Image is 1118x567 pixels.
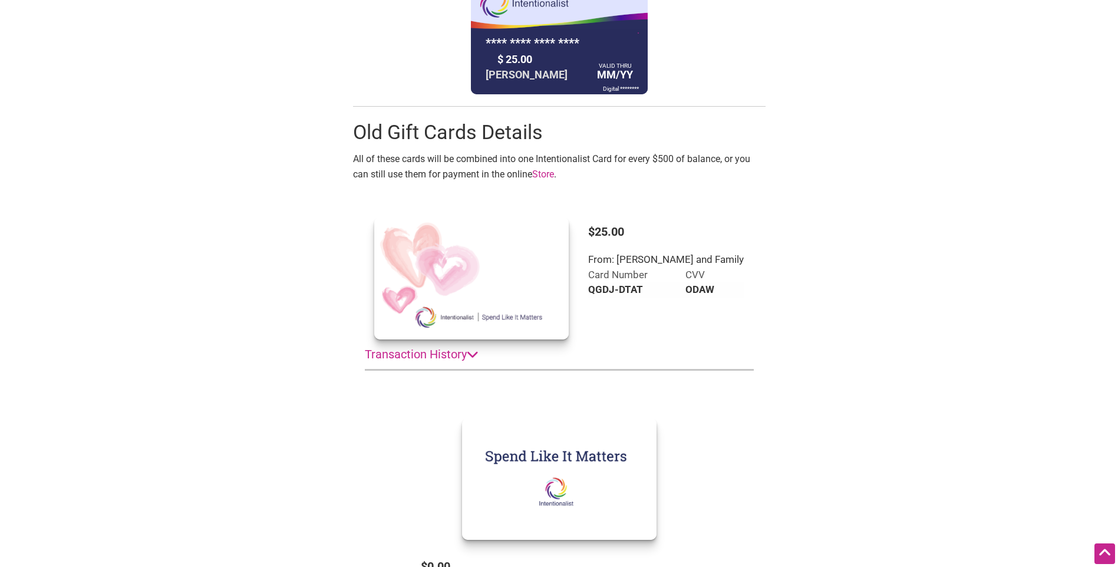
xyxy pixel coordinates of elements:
[353,151,766,182] p: All of these cards will be combined into one Intentionalist Card for every $500 of balance, or yo...
[365,339,754,370] summary: Transaction History
[588,252,744,268] div: From: [PERSON_NAME] and Family
[594,64,636,84] div: MM/YY
[685,283,714,295] b: ODAW
[494,50,595,68] div: $ 25.00
[588,283,643,295] b: QGDJ-DTAT
[1094,543,1115,564] div: Scroll Back to Top
[462,418,657,540] img: card front design
[588,217,744,246] div: $25.00
[532,169,554,180] a: Store
[483,65,570,84] div: [PERSON_NAME]
[353,118,766,147] h1: Old Gift Cards Details
[685,268,744,283] th: CVV
[374,217,569,339] img: card front design
[588,268,685,283] th: Card Number
[597,65,633,67] div: VALID THRU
